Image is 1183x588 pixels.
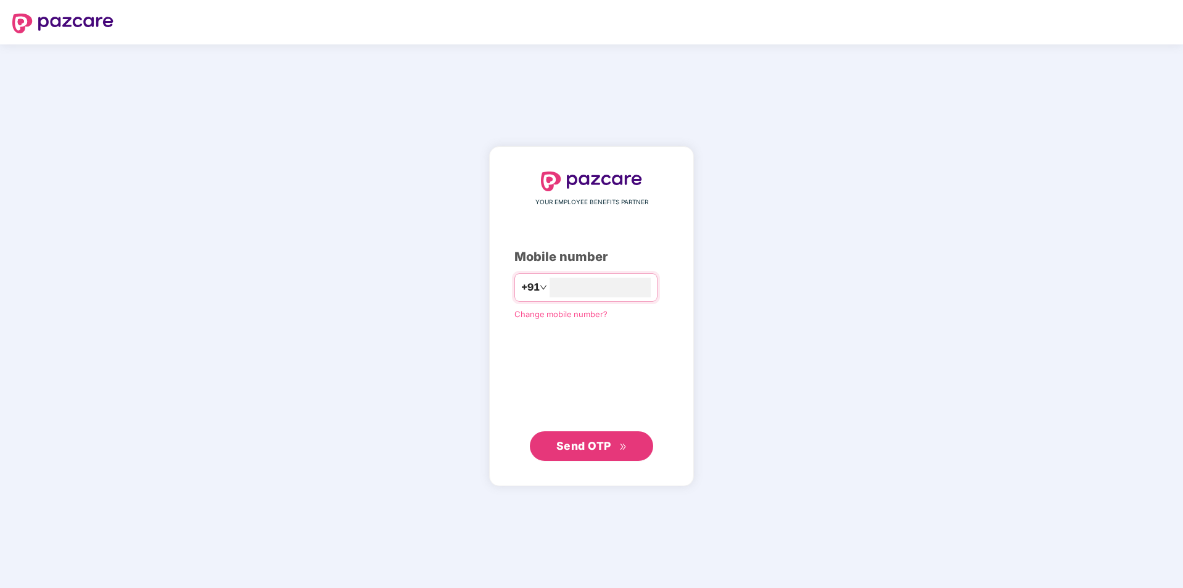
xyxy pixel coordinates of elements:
[619,443,627,451] span: double-right
[514,309,608,319] a: Change mobile number?
[12,14,113,33] img: logo
[514,247,669,267] div: Mobile number
[521,280,540,295] span: +91
[530,431,653,461] button: Send OTPdouble-right
[556,439,611,452] span: Send OTP
[540,284,547,291] span: down
[541,172,642,191] img: logo
[535,197,648,207] span: YOUR EMPLOYEE BENEFITS PARTNER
